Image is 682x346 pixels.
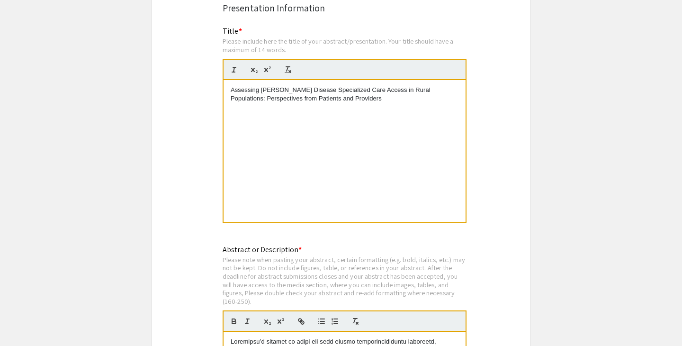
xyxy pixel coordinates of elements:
[223,26,242,36] mat-label: Title
[223,255,467,306] div: Please note when pasting your abstract, certain formatting (e.g. bold, italics, etc.) may not be ...
[231,86,458,103] p: Assessing [PERSON_NAME] Disease Specialized Care Access in Rural Populations: Perspectives from P...
[223,37,467,54] div: Please include here the title of your abstract/presentation. Your title should have a maximum of ...
[223,1,459,15] div: Presentation Information
[7,303,40,339] iframe: Chat
[223,245,302,255] mat-label: Abstract or Description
